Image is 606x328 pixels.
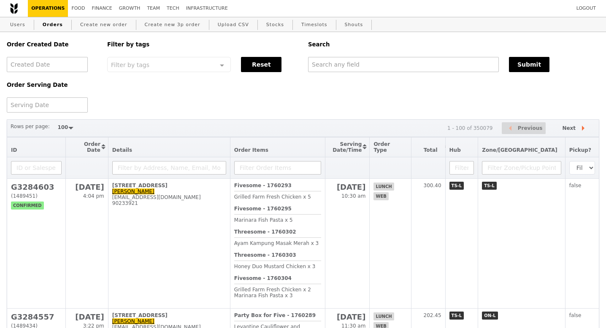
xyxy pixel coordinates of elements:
span: Marinara Fish Pasta x 3 [234,293,293,298]
span: false [569,183,582,188]
input: Filter Zone/Pickup Point [482,161,561,175]
h5: Filter by tags [107,41,298,48]
h5: Order Created Date [7,41,97,48]
h2: [DATE] [70,183,104,191]
a: Users [7,17,29,32]
div: 90233921 [112,200,226,206]
span: Marinara Fish Pasta x 5 [234,217,293,223]
a: Shouts [341,17,367,32]
span: Next [562,123,576,133]
span: 4:04 pm [83,193,104,199]
h2: [DATE] [329,183,365,191]
b: Fivesome - 1760295 [234,206,292,212]
button: Reset [241,57,281,72]
span: Grilled Farm Fresh Chicken x 2 [234,287,311,293]
span: Ayam Kampung Masak Merah x 3 [234,240,319,246]
span: 202.45 [424,312,441,318]
span: 10:30 am [341,193,365,199]
span: TS-L [449,182,464,190]
span: TS-L [449,312,464,320]
span: web [373,192,388,200]
div: [STREET_ADDRESS] [112,312,226,318]
input: Serving Date [7,97,88,113]
span: TS-L [482,182,497,190]
label: Rows per page: [11,122,50,131]
button: Next [555,122,595,134]
a: Stocks [263,17,287,32]
span: ON-L [482,312,498,320]
span: confirmed [11,202,44,210]
b: Threesome - 1760303 [234,252,296,258]
input: Filter Order Items [234,161,321,175]
div: [EMAIL_ADDRESS][DOMAIN_NAME] [112,194,226,200]
span: 300.40 [424,183,441,188]
span: Zone/[GEOGRAPHIC_DATA] [482,147,557,153]
a: [PERSON_NAME] [112,318,154,324]
a: [PERSON_NAME] [112,188,154,194]
span: Previous [518,123,543,133]
div: (1489451) [11,193,62,199]
a: Create new order [77,17,131,32]
span: Pickup? [569,147,591,153]
span: Order Items [234,147,268,153]
b: Fivesome - 1760293 [234,183,292,188]
span: Order Type [373,141,390,153]
a: Upload CSV [214,17,252,32]
h5: Order Serving Date [7,82,97,88]
h2: G3284603 [11,183,62,191]
div: 1 - 100 of 350079 [447,125,493,131]
button: Submit [509,57,549,72]
div: [STREET_ADDRESS] [112,183,226,188]
b: Party Box for Five - 1760289 [234,312,316,318]
span: false [569,312,582,318]
input: Filter Hub [449,161,474,175]
b: Fivesome - 1760304 [234,275,292,281]
h5: Search [308,41,599,48]
h2: G3284557 [11,312,62,321]
span: lunch [373,183,394,191]
a: Orders [39,17,66,32]
input: Filter by Address, Name, Email, Mobile [112,161,226,175]
span: Filter by tags [111,61,149,68]
span: lunch [373,312,394,320]
button: Previous [502,122,546,134]
span: Grilled Farm Fresh Chicken x 5 [234,194,311,200]
input: Created Date [7,57,88,72]
span: Hub [449,147,461,153]
span: Details [112,147,132,153]
input: Search any field [308,57,499,72]
h2: [DATE] [329,312,365,321]
h2: [DATE] [70,312,104,321]
span: Honey Duo Mustard Chicken x 3 [234,263,316,269]
input: ID or Salesperson name [11,161,62,175]
b: Threesome - 1760302 [234,229,296,235]
a: Create new 3p order [141,17,204,32]
a: Timeslots [298,17,330,32]
img: Grain logo [10,3,18,14]
span: ID [11,147,17,153]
